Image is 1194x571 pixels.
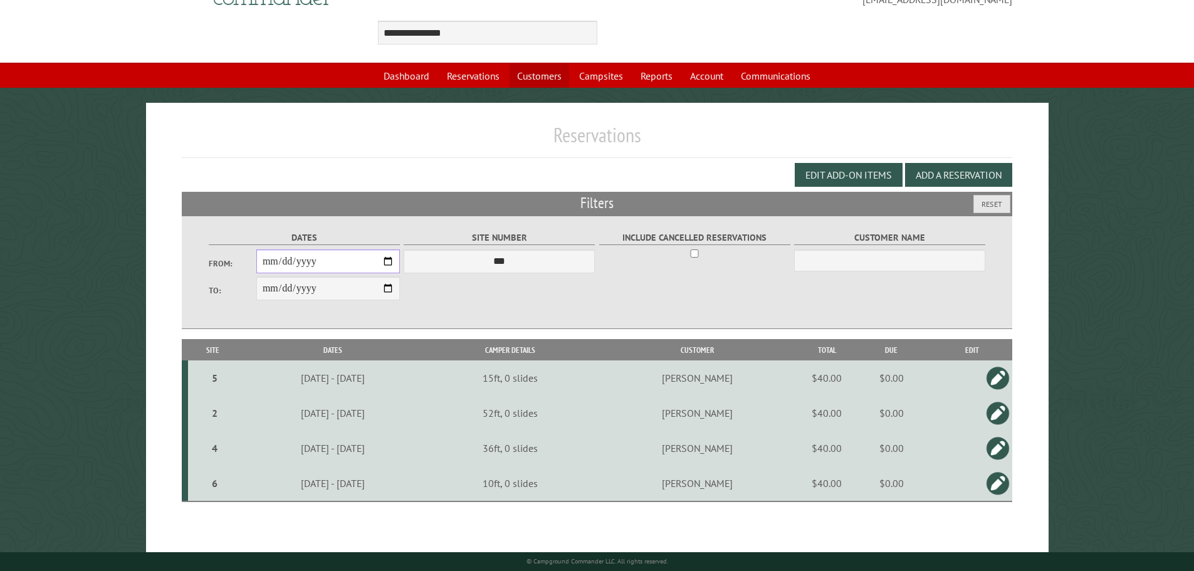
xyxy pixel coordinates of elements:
[427,396,593,431] td: 52ft, 0 slides
[238,339,428,361] th: Dates
[240,372,426,384] div: [DATE] - [DATE]
[852,339,931,361] th: Due
[193,372,236,384] div: 5
[209,231,400,245] label: Dates
[733,64,818,88] a: Communications
[905,163,1012,187] button: Add a Reservation
[802,339,852,361] th: Total
[794,231,985,245] label: Customer Name
[931,339,1013,361] th: Edit
[633,64,680,88] a: Reports
[593,396,802,431] td: [PERSON_NAME]
[240,477,426,490] div: [DATE] - [DATE]
[593,431,802,466] td: [PERSON_NAME]
[376,64,437,88] a: Dashboard
[427,431,593,466] td: 36ft, 0 slides
[439,64,507,88] a: Reservations
[240,407,426,419] div: [DATE] - [DATE]
[852,431,931,466] td: $0.00
[182,123,1013,157] h1: Reservations
[802,360,852,396] td: $40.00
[802,466,852,501] td: $40.00
[852,360,931,396] td: $0.00
[193,407,236,419] div: 2
[404,231,595,245] label: Site Number
[593,360,802,396] td: [PERSON_NAME]
[427,339,593,361] th: Camper Details
[240,442,426,454] div: [DATE] - [DATE]
[599,231,790,245] label: Include Cancelled Reservations
[526,557,668,565] small: © Campground Commander LLC. All rights reserved.
[188,339,238,361] th: Site
[795,163,903,187] button: Edit Add-on Items
[593,339,802,361] th: Customer
[193,442,236,454] div: 4
[510,64,569,88] a: Customers
[427,360,593,396] td: 15ft, 0 slides
[182,192,1013,216] h2: Filters
[802,396,852,431] td: $40.00
[572,64,631,88] a: Campsites
[973,195,1010,213] button: Reset
[852,466,931,501] td: $0.00
[802,431,852,466] td: $40.00
[193,477,236,490] div: 6
[683,64,731,88] a: Account
[852,396,931,431] td: $0.00
[427,466,593,501] td: 10ft, 0 slides
[593,466,802,501] td: [PERSON_NAME]
[209,285,256,296] label: To:
[209,258,256,270] label: From:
